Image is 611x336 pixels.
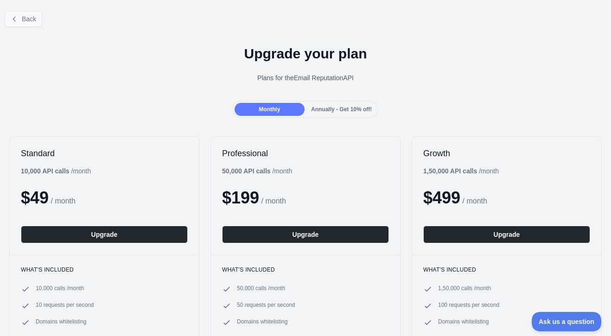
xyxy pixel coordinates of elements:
[222,167,271,175] b: 50,000 API calls
[532,312,602,331] iframe: Toggle Customer Support
[423,167,477,175] b: 1,50,000 API calls
[222,188,259,207] span: $ 199
[423,166,499,176] div: / month
[222,148,389,159] h2: Professional
[423,188,460,207] span: $ 499
[423,148,590,159] h2: Growth
[222,166,292,176] div: / month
